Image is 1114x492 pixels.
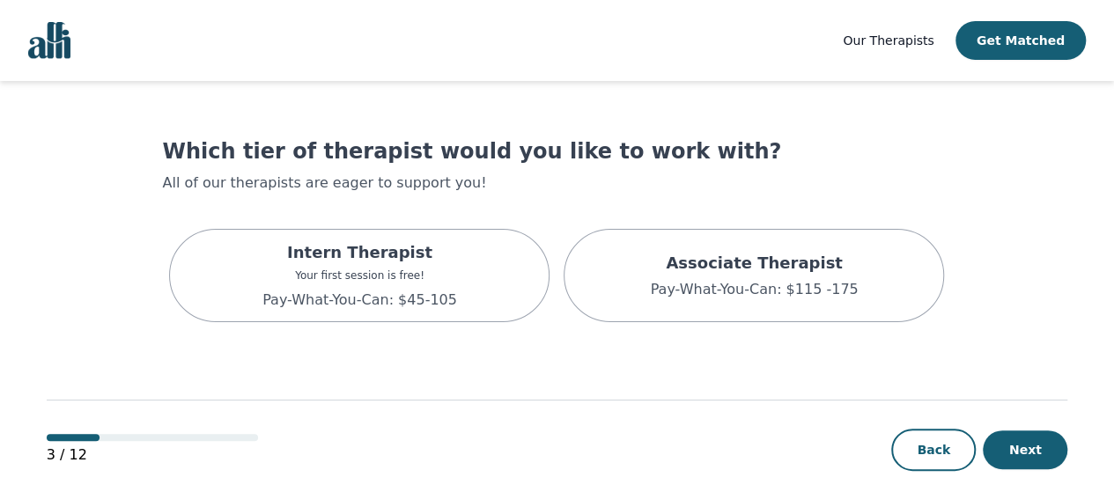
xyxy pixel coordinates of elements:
p: Your first session is free! [262,268,457,283]
p: Associate Therapist [650,251,858,275]
button: Next [983,430,1067,469]
a: Our Therapists [843,30,933,51]
button: Get Matched [955,21,1086,60]
button: Back [891,429,976,471]
h1: Which tier of therapist would you like to work with? [162,137,951,165]
img: alli logo [28,22,70,59]
p: Pay-What-You-Can: $115 -175 [650,279,858,300]
span: Our Therapists [843,33,933,48]
p: Pay-What-You-Can: $45-105 [262,290,457,311]
p: All of our therapists are eager to support you! [162,173,951,194]
p: 3 / 12 [47,444,258,466]
p: Intern Therapist [262,240,457,265]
